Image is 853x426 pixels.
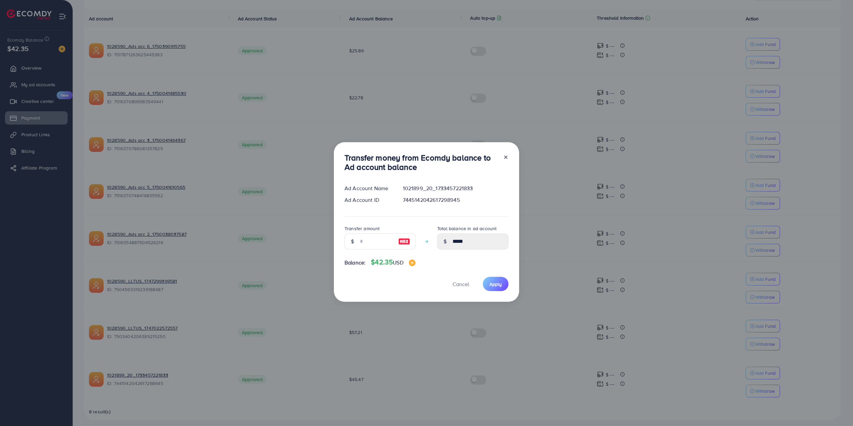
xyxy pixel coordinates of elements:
img: image [409,259,416,266]
span: Balance: [345,259,366,266]
span: Cancel [452,280,469,288]
img: image [398,237,410,245]
span: USD [393,259,403,266]
label: Total balance in ad account [437,225,496,232]
div: Ad Account Name [339,185,398,192]
span: Apply [489,281,502,287]
button: Apply [483,277,508,291]
iframe: Chat [825,396,848,421]
h3: Transfer money from Ecomdy balance to Ad account balance [345,153,498,172]
h4: $42.35 [371,258,415,266]
button: Cancel [444,277,477,291]
label: Transfer amount [345,225,380,232]
div: 7445142042617298945 [398,196,514,204]
div: 1021899_20_1733457221833 [398,185,514,192]
h5: Request add funds success! [773,12,845,21]
div: Ad Account ID [339,196,398,204]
